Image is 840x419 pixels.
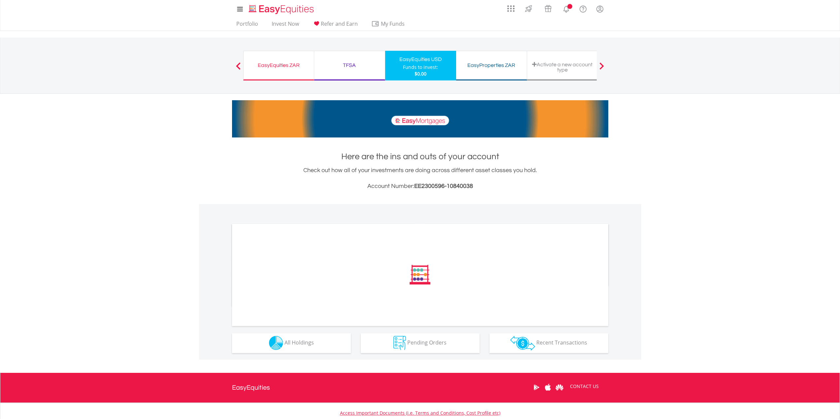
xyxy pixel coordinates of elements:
h1: Here are the ins and outs of your account [232,151,608,163]
a: FAQ's and Support [575,2,591,15]
a: Access Important Documents (i.e. Terms and Conditions, Cost Profile etc) [340,410,500,416]
span: EE2300596-10840038 [414,183,473,189]
a: Portfolio [234,20,261,31]
div: TFSA [318,61,381,70]
span: $0.00 [415,71,426,77]
a: My Profile [591,2,608,16]
div: Activate a new account type [531,62,594,73]
button: Pending Orders [361,333,480,353]
div: Check out how all of your investments are doing across different asset classes you hold. [232,166,608,191]
div: EasyEquities ZAR [248,61,310,70]
a: Huawei [554,377,565,398]
img: EasyMortage Promotion Banner [232,100,608,137]
span: My Funds [371,19,415,28]
a: Invest Now [269,20,302,31]
h3: Account Number: [232,182,608,191]
a: CONTACT US [565,377,603,396]
a: Notifications [558,2,575,15]
img: thrive-v2.svg [523,3,534,14]
img: EasyEquities_Logo.png [248,4,317,15]
a: Home page [246,2,317,15]
div: EasyProperties ZAR [460,61,523,70]
span: All Holdings [285,339,314,346]
div: Funds to invest: [403,64,438,71]
img: pending_instructions-wht.png [393,336,406,350]
a: Google Play [531,377,542,398]
div: EasyEquities USD [389,55,452,64]
a: Vouchers [538,2,558,14]
a: EasyEquities [232,373,270,403]
button: Recent Transactions [489,333,608,353]
img: holdings-wht.png [269,336,283,350]
a: Apple [542,377,554,398]
a: AppsGrid [503,2,519,12]
img: transactions-zar-wht.png [510,336,535,350]
a: Refer and Earn [310,20,360,31]
span: Recent Transactions [536,339,587,346]
span: Pending Orders [407,339,447,346]
button: All Holdings [232,333,351,353]
span: Refer and Earn [321,20,358,27]
img: grid-menu-icon.svg [507,5,515,12]
img: vouchers-v2.svg [543,3,554,14]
